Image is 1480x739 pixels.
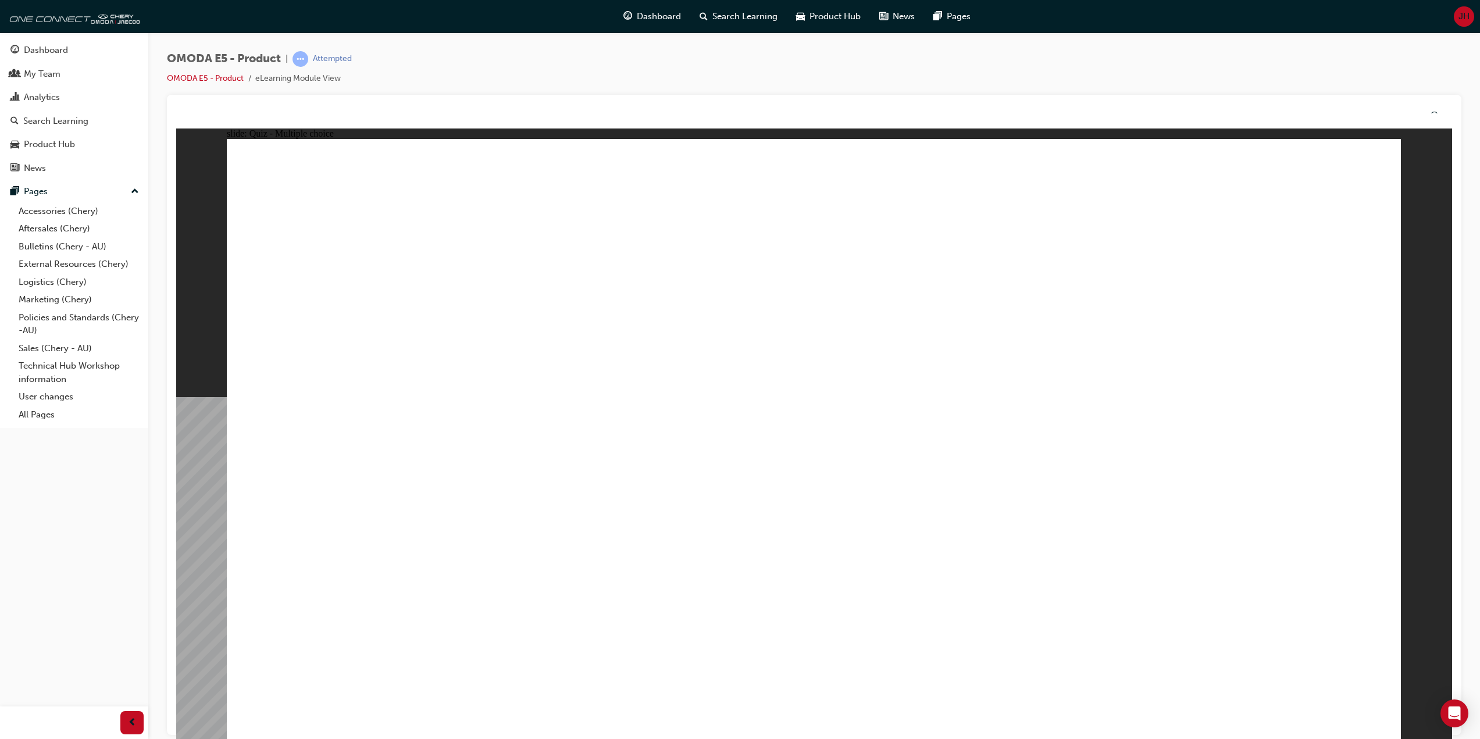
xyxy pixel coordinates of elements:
[10,45,19,56] span: guage-icon
[1458,10,1470,23] span: JH
[924,5,980,28] a: pages-iconPages
[879,9,888,24] span: news-icon
[5,181,144,202] button: Pages
[10,69,19,80] span: people-icon
[870,5,924,28] a: news-iconNews
[614,5,690,28] a: guage-iconDashboard
[14,202,144,220] a: Accessories (Chery)
[637,10,681,23] span: Dashboard
[24,67,60,81] div: My Team
[286,52,288,66] span: |
[128,716,137,730] span: prev-icon
[5,87,144,108] a: Analytics
[10,116,19,127] span: search-icon
[787,5,870,28] a: car-iconProduct Hub
[14,309,144,340] a: Policies and Standards (Chery -AU)
[24,138,75,151] div: Product Hub
[167,73,244,83] a: OMODA E5 - Product
[14,357,144,388] a: Technical Hub Workshop information
[24,185,48,198] div: Pages
[293,51,308,67] span: learningRecordVerb_ATTEMPT-icon
[5,37,144,181] button: DashboardMy TeamAnalyticsSearch LearningProduct HubNews
[24,44,68,57] div: Dashboard
[10,163,19,174] span: news-icon
[1440,699,1468,727] div: Open Intercom Messenger
[5,158,144,179] a: News
[14,406,144,424] a: All Pages
[14,273,144,291] a: Logistics (Chery)
[24,162,46,175] div: News
[700,9,708,24] span: search-icon
[14,291,144,309] a: Marketing (Chery)
[313,53,352,65] div: Attempted
[14,388,144,406] a: User changes
[24,91,60,104] div: Analytics
[131,184,139,199] span: up-icon
[809,10,861,23] span: Product Hub
[14,220,144,238] a: Aftersales (Chery)
[690,5,787,28] a: search-iconSearch Learning
[167,52,281,66] span: OMODA E5 - Product
[6,5,140,28] img: oneconnect
[5,134,144,155] a: Product Hub
[933,9,942,24] span: pages-icon
[255,72,341,85] li: eLearning Module View
[10,187,19,197] span: pages-icon
[14,255,144,273] a: External Resources (Chery)
[893,10,915,23] span: News
[712,10,778,23] span: Search Learning
[5,110,144,132] a: Search Learning
[1454,6,1474,27] button: JH
[947,10,971,23] span: Pages
[5,40,144,61] a: Dashboard
[14,340,144,358] a: Sales (Chery - AU)
[10,92,19,103] span: chart-icon
[10,140,19,150] span: car-icon
[796,9,805,24] span: car-icon
[14,238,144,256] a: Bulletins (Chery - AU)
[623,9,632,24] span: guage-icon
[23,115,88,128] div: Search Learning
[5,63,144,85] a: My Team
